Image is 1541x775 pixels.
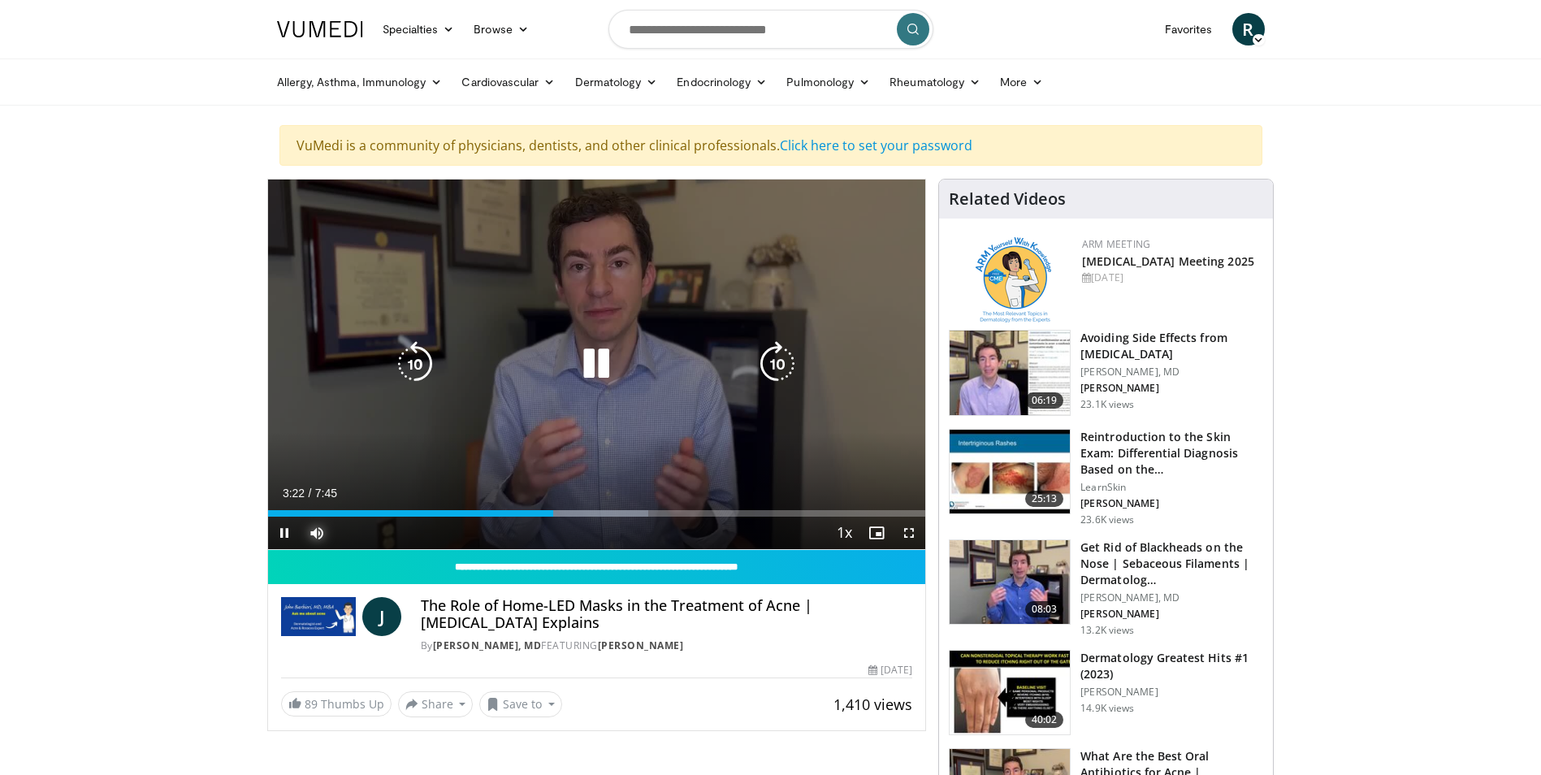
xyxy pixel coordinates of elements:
[1082,253,1254,269] a: [MEDICAL_DATA] Meeting 2025
[833,695,912,714] span: 1,410 views
[398,691,474,717] button: Share
[667,66,777,98] a: Endocrinology
[949,650,1263,736] a: 40:02 Dermatology Greatest Hits #1 (2023) [PERSON_NAME] 14.9K views
[950,651,1070,735] img: 167f4955-2110-4677-a6aa-4d4647c2ca19.150x105_q85_crop-smart_upscale.jpg
[268,517,301,549] button: Pause
[1080,608,1263,621] p: [PERSON_NAME]
[362,597,401,636] a: J
[1080,429,1263,478] h3: Reintroduction to the Skin Exam: Differential Diagnosis Based on the…
[1025,491,1064,507] span: 25:13
[1080,513,1134,526] p: 23.6K views
[893,517,925,549] button: Fullscreen
[828,517,860,549] button: Playback Rate
[949,189,1066,209] h4: Related Videos
[950,331,1070,415] img: 6f9900f7-f6e7-4fd7-bcbb-2a1dc7b7d476.150x105_q85_crop-smart_upscale.jpg
[1080,497,1263,510] p: [PERSON_NAME]
[421,639,912,653] div: By FEATURING
[1080,650,1263,682] h3: Dermatology Greatest Hits #1 (2023)
[990,66,1053,98] a: More
[1025,601,1064,617] span: 08:03
[1080,382,1263,395] p: [PERSON_NAME]
[880,66,990,98] a: Rheumatology
[976,237,1051,323] img: 89a28c6a-718a-466f-b4d1-7c1f06d8483b.png.150x105_q85_autocrop_double_scale_upscale_version-0.2.png
[1155,13,1223,45] a: Favorites
[1080,398,1134,411] p: 23.1K views
[777,66,880,98] a: Pulmonology
[452,66,565,98] a: Cardiovascular
[1080,539,1263,588] h3: Get Rid of Blackheads on the Nose | Sebaceous Filaments | Dermatolog…
[1025,712,1064,728] span: 40:02
[949,330,1263,416] a: 06:19 Avoiding Side Effects from [MEDICAL_DATA] [PERSON_NAME], MD [PERSON_NAME] 23.1K views
[268,510,926,517] div: Progress Bar
[279,125,1262,166] div: VuMedi is a community of physicians, dentists, and other clinical professionals.
[1080,481,1263,494] p: LearnSkin
[1080,624,1134,637] p: 13.2K views
[1080,366,1263,379] p: [PERSON_NAME], MD
[421,597,912,632] h4: The Role of Home-LED Masks in the Treatment of Acne | [MEDICAL_DATA] Explains
[1082,237,1150,251] a: ARM Meeting
[949,429,1263,526] a: 25:13 Reintroduction to the Skin Exam: Differential Diagnosis Based on the… LearnSkin [PERSON_NAM...
[950,540,1070,625] img: 54dc8b42-62c8-44d6-bda4-e2b4e6a7c56d.150x105_q85_crop-smart_upscale.jpg
[479,691,562,717] button: Save to
[315,487,337,500] span: 7:45
[373,13,465,45] a: Specialties
[301,517,333,549] button: Mute
[283,487,305,500] span: 3:22
[281,597,356,636] img: John Barbieri, MD
[309,487,312,500] span: /
[1080,702,1134,715] p: 14.9K views
[281,691,392,717] a: 89 Thumbs Up
[565,66,668,98] a: Dermatology
[464,13,539,45] a: Browse
[1025,392,1064,409] span: 06:19
[1082,271,1260,285] div: [DATE]
[1080,330,1263,362] h3: Avoiding Side Effects from [MEDICAL_DATA]
[860,517,893,549] button: Enable picture-in-picture mode
[277,21,363,37] img: VuMedi Logo
[1080,686,1263,699] p: [PERSON_NAME]
[780,136,972,154] a: Click here to set your password
[598,639,684,652] a: [PERSON_NAME]
[1232,13,1265,45] a: R
[950,430,1070,514] img: 022c50fb-a848-4cac-a9d8-ea0906b33a1b.150x105_q85_crop-smart_upscale.jpg
[433,639,542,652] a: [PERSON_NAME], MD
[868,663,912,678] div: [DATE]
[1080,591,1263,604] p: [PERSON_NAME], MD
[267,66,452,98] a: Allergy, Asthma, Immunology
[949,539,1263,637] a: 08:03 Get Rid of Blackheads on the Nose | Sebaceous Filaments | Dermatolog… [PERSON_NAME], MD [PE...
[608,10,933,49] input: Search topics, interventions
[268,180,926,550] video-js: Video Player
[305,696,318,712] span: 89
